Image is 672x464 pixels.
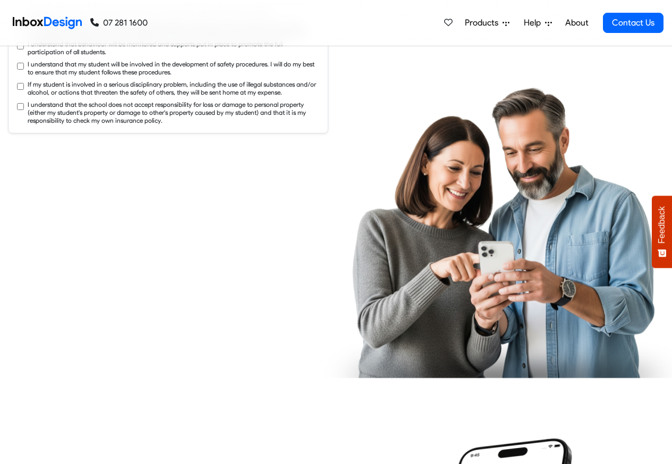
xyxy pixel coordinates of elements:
[603,13,664,33] a: Contact Us
[28,60,319,76] label: I understand that my student will be involved in the development of safety procedures. I will do ...
[562,12,591,33] a: About
[652,196,672,268] button: Feedback - Show survey
[461,12,514,33] a: Products
[90,16,148,29] a: 07 281 1600
[524,16,545,29] span: Help
[657,206,667,243] span: Feedback
[28,80,319,96] label: If my student is involved in a serious disciplinary problem, including the use of illegal substan...
[28,40,319,56] label: I understand that behaviour will be monitored and supports put in place to promote the full parti...
[28,100,319,124] label: I understand that the school does not accept responsibility for loss or damage to personal proper...
[465,16,503,29] span: Products
[520,12,556,33] a: Help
